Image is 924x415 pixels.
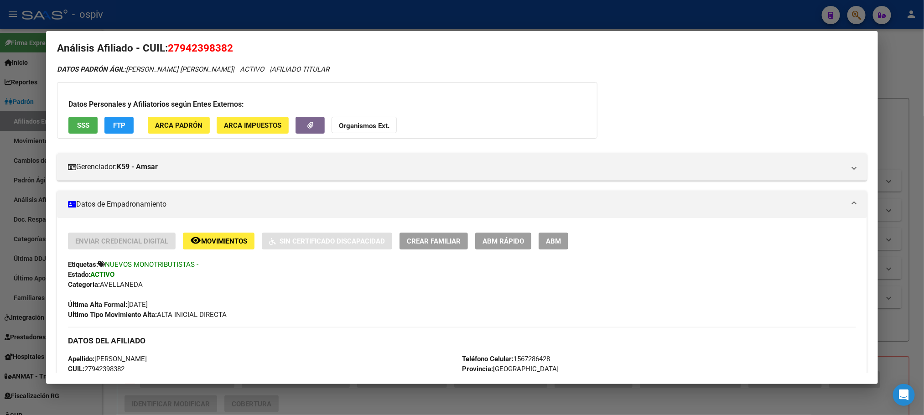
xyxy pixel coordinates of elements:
[462,355,550,363] span: 1567286428
[75,237,168,245] span: Enviar Credencial Digital
[462,365,493,373] strong: Provincia:
[201,237,247,245] span: Movimientos
[117,161,158,172] strong: K59 - Amsar
[893,384,915,406] div: Open Intercom Messenger
[57,65,329,73] i: | ACTIVO |
[224,121,281,130] span: ARCA Impuestos
[68,311,227,319] span: ALTA INICIAL DIRECTA
[148,117,210,134] button: ARCA Padrón
[483,237,524,245] span: ABM Rápido
[68,233,176,249] button: Enviar Credencial Digital
[57,65,233,73] span: [PERSON_NAME] [PERSON_NAME]
[339,122,389,130] strong: Organismos Ext.
[262,233,392,249] button: Sin Certificado Discapacidad
[57,153,867,181] mat-expansion-panel-header: Gerenciador:K59 - Amsar
[68,280,856,290] div: AVELLANEDA
[68,355,147,363] span: [PERSON_NAME]
[68,199,845,210] mat-panel-title: Datos de Empadronamiento
[68,301,127,309] strong: Última Alta Formal:
[68,161,845,172] mat-panel-title: Gerenciador:
[68,355,94,363] strong: Apellido:
[539,233,568,249] button: ABM
[57,191,867,218] mat-expansion-panel-header: Datos de Empadronamiento
[546,237,561,245] span: ABM
[77,121,89,130] span: SSS
[68,270,90,279] strong: Estado:
[190,235,201,246] mat-icon: remove_red_eye
[68,280,100,289] strong: Categoria:
[68,99,586,110] h3: Datos Personales y Afiliatorios según Entes Externos:
[168,42,233,54] span: 27942398382
[104,117,134,134] button: FTP
[407,237,461,245] span: Crear Familiar
[68,301,148,309] span: [DATE]
[183,233,254,249] button: Movimientos
[68,365,125,373] span: 27942398382
[57,65,126,73] strong: DATOS PADRÓN ÁGIL:
[105,260,198,269] span: NUEVOS MONOTRIBUTISTAS -
[475,233,531,249] button: ABM Rápido
[332,117,397,134] button: Organismos Ext.
[68,336,856,346] h3: DATOS DEL AFILIADO
[68,311,157,319] strong: Ultimo Tipo Movimiento Alta:
[68,365,84,373] strong: CUIL:
[462,365,559,373] span: [GEOGRAPHIC_DATA]
[462,355,514,363] strong: Teléfono Celular:
[400,233,468,249] button: Crear Familiar
[155,121,202,130] span: ARCA Padrón
[271,65,329,73] span: AFILIADO TITULAR
[217,117,289,134] button: ARCA Impuestos
[68,260,98,269] strong: Etiquetas:
[113,121,125,130] span: FTP
[90,270,114,279] strong: ACTIVO
[68,117,98,134] button: SSS
[280,237,385,245] span: Sin Certificado Discapacidad
[57,41,867,56] h2: Análisis Afiliado - CUIL:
